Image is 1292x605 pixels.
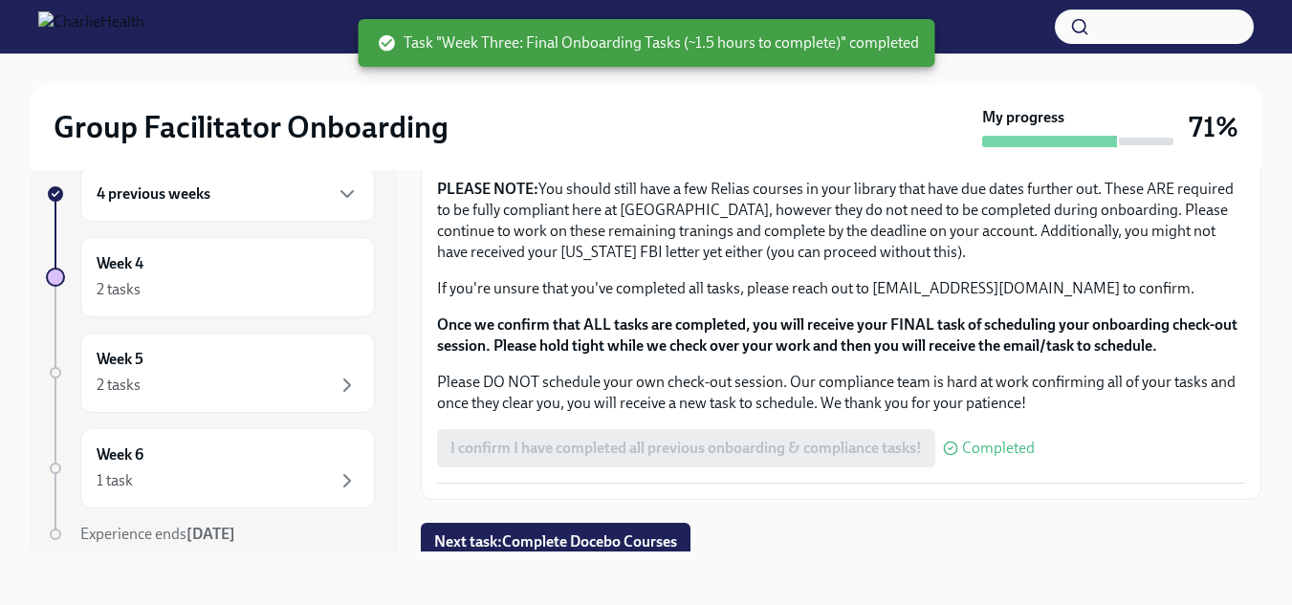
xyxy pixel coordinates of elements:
p: You should still have a few Relias courses in your library that have due dates further out. These... [437,179,1245,263]
h3: 71% [1189,110,1238,144]
a: Week 42 tasks [46,237,375,317]
button: Next task:Complete Docebo Courses [421,523,690,561]
strong: Once we confirm that ALL tasks are completed, you will receive your FINAL task of scheduling your... [437,315,1237,355]
strong: [DATE] [186,525,235,543]
div: 2 tasks [97,375,141,396]
a: Week 61 task [46,428,375,508]
img: CharlieHealth [38,11,144,42]
span: Next task : Complete Docebo Courses [434,532,677,551]
strong: PLEASE NOTE: [437,180,538,198]
div: 2 tasks [97,279,141,300]
h6: Week 5 [97,349,143,370]
h6: Week 4 [97,253,143,274]
span: Task "Week Three: Final Onboarding Tasks (~1.5 hours to complete)" completed [377,32,919,54]
h6: Week 6 [97,444,143,465]
span: Experience ends [80,525,235,543]
strong: My progress [982,107,1064,128]
p: Please DO NOT schedule your own check-out session. Our compliance team is hard at work confirming... [437,372,1245,414]
h2: Group Facilitator Onboarding [54,108,449,146]
div: 1 task [97,470,133,491]
span: Completed [962,441,1035,456]
div: 4 previous weeks [80,166,375,222]
p: If you're unsure that you've completed all tasks, please reach out to [EMAIL_ADDRESS][DOMAIN_NAME... [437,278,1245,299]
a: Week 52 tasks [46,333,375,413]
h6: 4 previous weeks [97,184,210,205]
